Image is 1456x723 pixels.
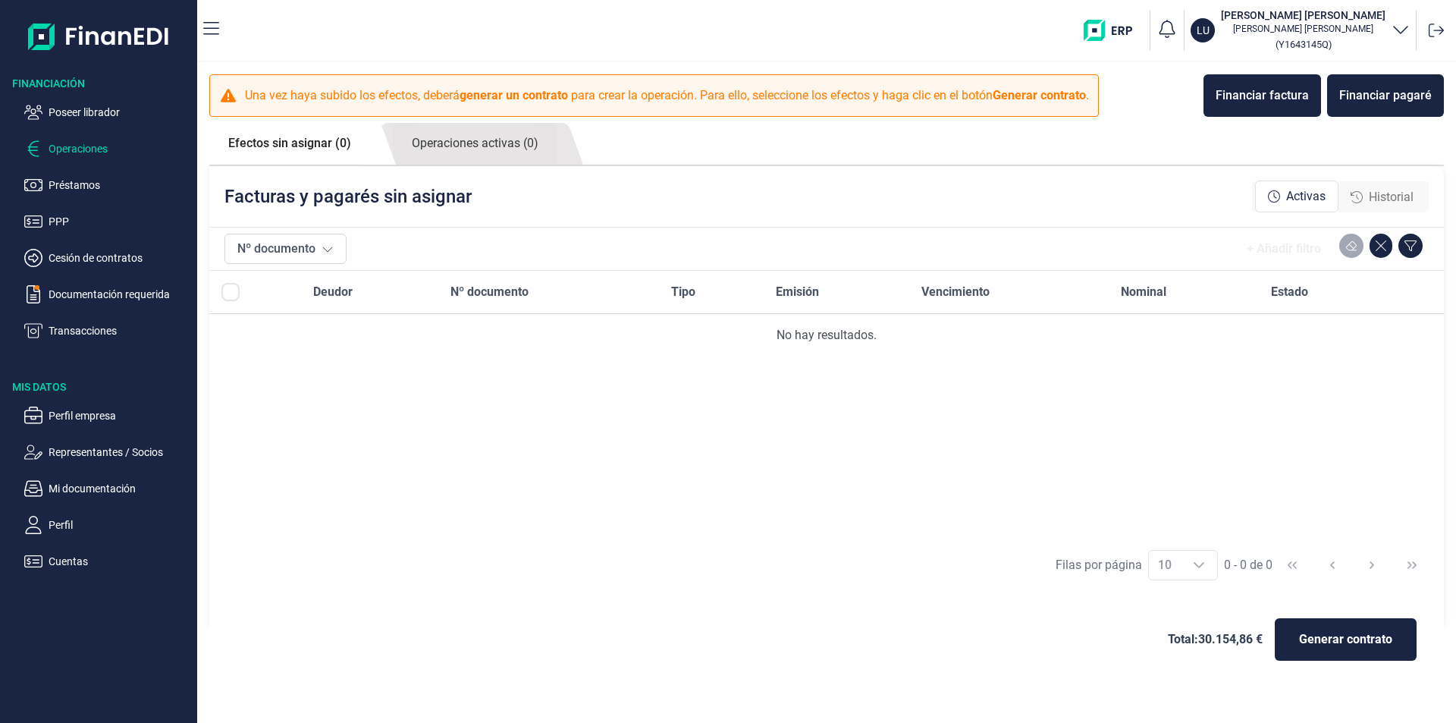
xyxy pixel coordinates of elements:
[1221,23,1385,35] p: [PERSON_NAME] [PERSON_NAME]
[1168,630,1263,649] span: Total: 30.154,86 €
[1314,547,1351,583] button: Previous Page
[1338,182,1426,212] div: Historial
[24,479,191,498] button: Mi documentación
[24,285,191,303] button: Documentación requerida
[1274,547,1310,583] button: First Page
[49,140,191,158] p: Operaciones
[49,103,191,121] p: Poseer librador
[393,123,557,165] a: Operaciones activas (0)
[49,322,191,340] p: Transacciones
[1056,556,1142,574] div: Filas por página
[1121,283,1166,301] span: Nominal
[993,88,1086,102] b: Generar contrato
[24,140,191,158] button: Operaciones
[1354,547,1390,583] button: Next Page
[1394,547,1430,583] button: Last Page
[1221,8,1385,23] h3: [PERSON_NAME] [PERSON_NAME]
[49,176,191,194] p: Préstamos
[49,516,191,534] p: Perfil
[49,407,191,425] p: Perfil empresa
[921,283,990,301] span: Vencimiento
[1339,86,1432,105] div: Financiar pagaré
[1084,20,1144,41] img: erp
[1203,74,1321,117] button: Financiar factura
[1369,188,1414,206] span: Historial
[24,443,191,461] button: Representantes / Socios
[49,249,191,267] p: Cesión de contratos
[221,326,1432,344] div: No hay resultados.
[209,123,370,164] a: Efectos sin asignar (0)
[1255,181,1338,212] div: Activas
[1276,39,1332,50] small: Copiar cif
[24,516,191,534] button: Perfil
[450,283,529,301] span: Nº documento
[671,283,695,301] span: Tipo
[1224,559,1272,571] span: 0 - 0 de 0
[28,12,170,61] img: Logo de aplicación
[460,88,568,102] b: generar un contrato
[24,212,191,231] button: PPP
[1271,283,1308,301] span: Estado
[313,283,353,301] span: Deudor
[776,283,819,301] span: Emisión
[224,184,472,209] p: Facturas y pagarés sin asignar
[24,103,191,121] button: Poseer librador
[224,234,347,264] button: Nº documento
[221,283,240,301] div: All items unselected
[24,176,191,194] button: Préstamos
[24,322,191,340] button: Transacciones
[49,443,191,461] p: Representantes / Socios
[1181,551,1217,580] div: Choose
[24,552,191,571] button: Cuentas
[1286,187,1326,206] span: Activas
[245,86,1089,105] p: Una vez haya subido los efectos, deberá para crear la operación. Para ello, seleccione los efecto...
[24,249,191,267] button: Cesión de contratos
[49,212,191,231] p: PPP
[1299,630,1392,649] span: Generar contrato
[1197,23,1210,38] p: LU
[49,285,191,303] p: Documentación requerida
[49,479,191,498] p: Mi documentación
[1216,86,1309,105] div: Financiar factura
[1275,618,1417,661] button: Generar contrato
[49,552,191,571] p: Cuentas
[1327,74,1444,117] button: Financiar pagaré
[1191,8,1410,53] button: LU[PERSON_NAME] [PERSON_NAME][PERSON_NAME] [PERSON_NAME](Y1643145Q)
[24,407,191,425] button: Perfil empresa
